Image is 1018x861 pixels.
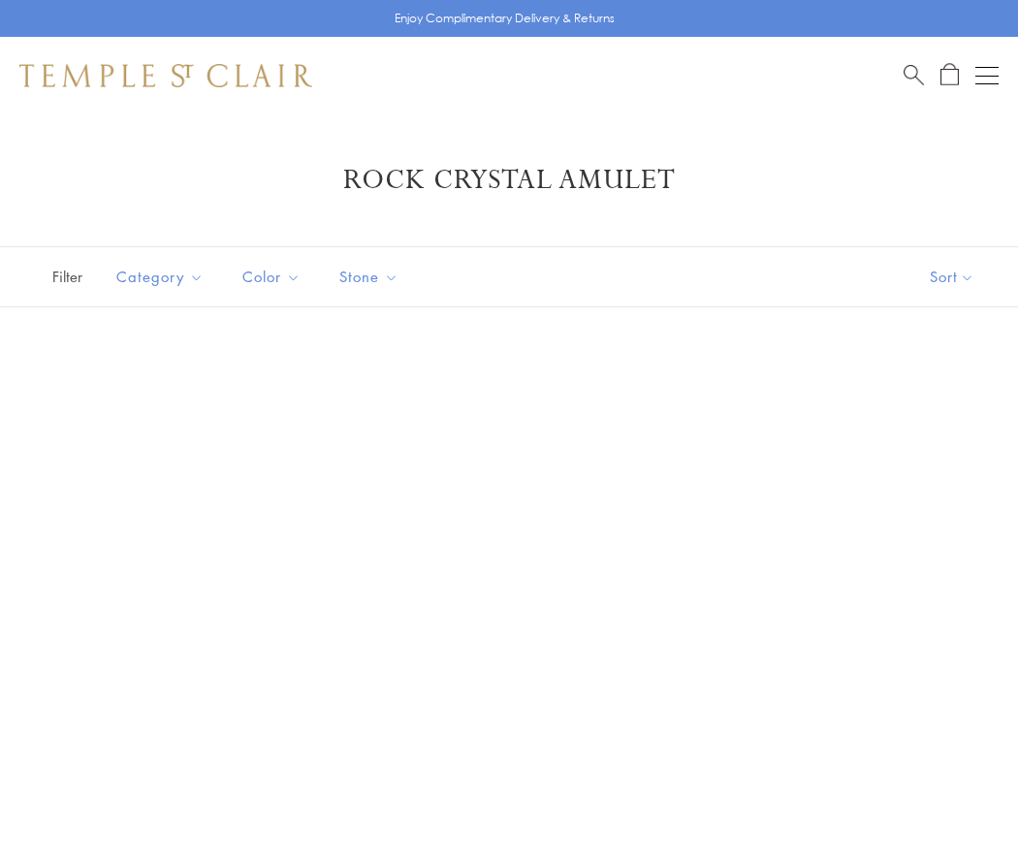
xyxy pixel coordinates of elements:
[107,265,218,289] span: Category
[228,255,315,299] button: Color
[886,247,1018,306] button: Show sort by
[940,63,959,87] a: Open Shopping Bag
[48,163,970,198] h1: Rock Crystal Amulet
[102,255,218,299] button: Category
[975,64,999,87] button: Open navigation
[395,9,615,28] p: Enjoy Complimentary Delivery & Returns
[325,255,413,299] button: Stone
[330,265,413,289] span: Stone
[19,64,312,87] img: Temple St. Clair
[233,265,315,289] span: Color
[904,63,924,87] a: Search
